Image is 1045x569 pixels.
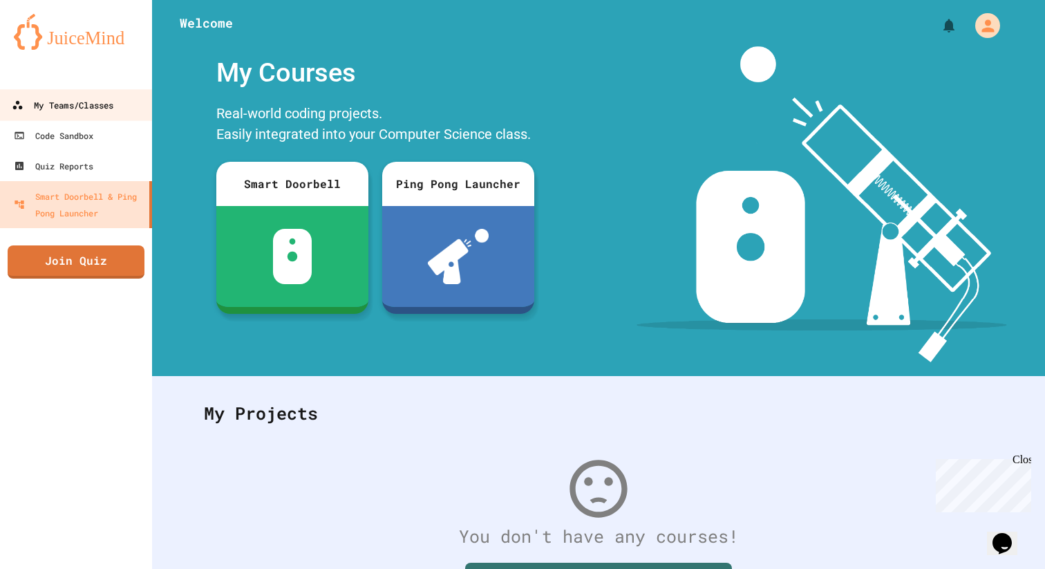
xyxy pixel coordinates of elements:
a: Join Quiz [8,245,144,279]
div: Smart Doorbell [216,162,368,206]
iframe: chat widget [930,454,1031,512]
div: My Projects [190,386,1007,440]
div: Chat with us now!Close [6,6,95,88]
div: My Account [961,10,1004,41]
div: Ping Pong Launcher [382,162,534,206]
div: Smart Doorbell & Ping Pong Launcher [14,188,144,221]
div: Real-world coding projects. Easily integrated into your Computer Science class. [209,100,541,151]
div: My Teams/Classes [12,97,113,114]
div: My Notifications [915,14,961,37]
img: ppl-with-ball.png [428,229,489,284]
div: Code Sandbox [14,127,93,144]
div: My Courses [209,46,541,100]
img: logo-orange.svg [14,14,138,50]
div: You don't have any courses! [190,523,1007,550]
div: Quiz Reports [14,158,93,174]
img: sdb-white.svg [273,229,312,284]
img: banner-image-my-projects.png [637,46,1007,362]
iframe: chat widget [987,514,1031,555]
